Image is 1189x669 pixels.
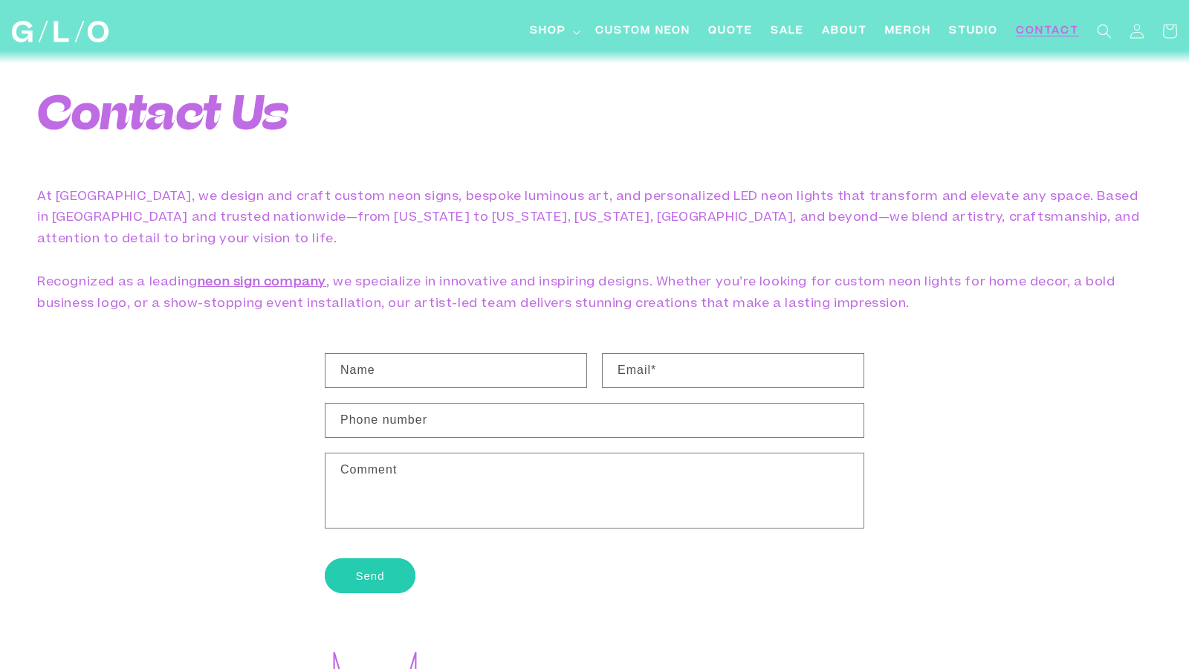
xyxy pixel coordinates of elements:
[771,24,804,39] span: SALE
[885,24,931,39] span: Merch
[1016,24,1079,39] span: Contact
[813,15,876,48] a: About
[12,21,108,42] img: GLO Studio
[595,24,690,39] span: Custom Neon
[586,15,699,48] a: Custom Neon
[325,354,586,387] input: Name
[699,15,762,48] a: Quote
[325,404,864,437] input: Phone number
[822,24,867,39] span: About
[1007,15,1088,48] a: Contact
[530,24,566,39] span: Shop
[876,15,940,48] a: Merch
[7,16,114,48] a: GLO Studio
[1088,15,1121,48] summary: Search
[603,354,864,387] input: Email
[198,277,326,288] a: neon sign company
[325,558,415,593] button: Send
[940,15,1007,48] a: Studio
[1115,598,1189,669] iframe: Chat Widget
[521,15,586,48] summary: Shop
[762,15,813,48] a: SALE
[708,24,753,39] span: Quote
[949,24,998,39] span: Studio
